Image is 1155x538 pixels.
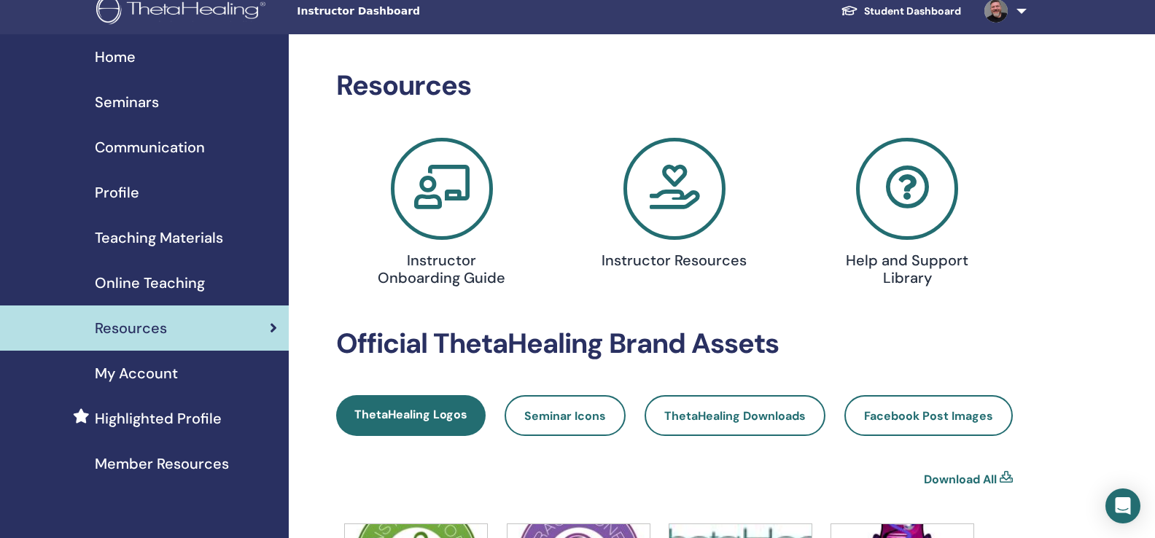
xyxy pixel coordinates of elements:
h4: Instructor Resources [599,252,750,269]
div: Open Intercom Messenger [1105,488,1140,523]
a: ThetaHealing Downloads [645,395,825,436]
a: Facebook Post Images [844,395,1013,436]
span: Instructor Dashboard [297,4,516,19]
span: Online Teaching [95,272,205,294]
h4: Instructor Onboarding Guide [366,252,517,286]
span: My Account [95,362,178,384]
span: Communication [95,136,205,158]
span: Member Resources [95,453,229,475]
span: ThetaHealing Downloads [664,408,806,424]
span: Seminar Icons [524,408,606,424]
span: Profile [95,182,139,203]
span: Facebook Post Images [864,408,993,424]
a: ThetaHealing Logos [336,395,486,436]
a: Instructor Onboarding Guide [334,138,549,292]
span: Highlighted Profile [95,408,222,429]
a: Help and Support Library [800,138,1015,292]
span: Resources [95,317,167,339]
a: Seminar Icons [505,395,626,436]
img: graduation-cap-white.svg [841,4,858,17]
h2: Resources [336,69,1013,103]
span: ThetaHealing Logos [354,407,467,422]
span: Home [95,46,136,68]
h2: Official ThetaHealing Brand Assets [336,327,1013,361]
a: Instructor Resources [567,138,782,275]
a: Download All [924,471,997,488]
span: Teaching Materials [95,227,223,249]
h4: Help and Support Library [832,252,983,286]
span: Seminars [95,91,159,113]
